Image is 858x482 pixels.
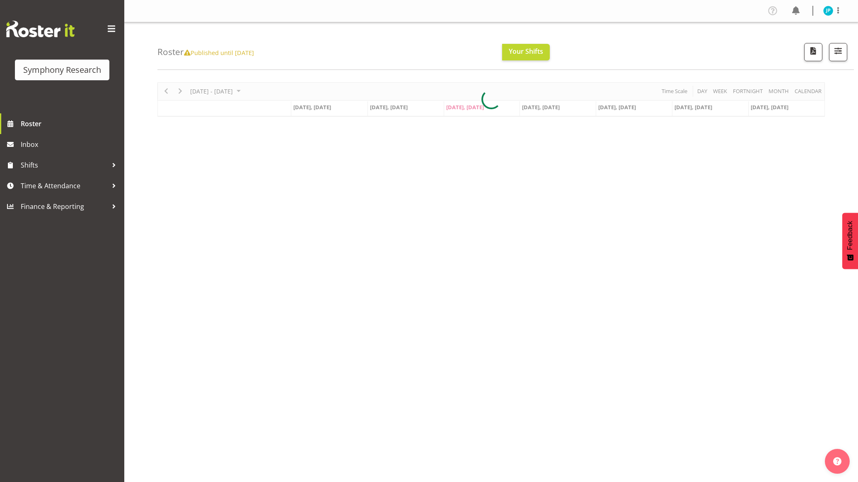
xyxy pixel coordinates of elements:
span: Published until [DATE] [184,48,254,57]
button: Feedback - Show survey [842,213,858,269]
button: Your Shifts [502,44,550,60]
button: Filter Shifts [829,43,847,61]
span: Feedback [846,221,854,250]
h4: Roster [157,47,254,57]
img: Rosterit website logo [6,21,75,37]
span: Inbox [21,138,120,151]
span: Shifts [21,159,108,171]
span: Roster [21,118,120,130]
span: Your Shifts [509,47,543,56]
img: help-xxl-2.png [833,457,841,465]
button: Download a PDF of the roster according to the set date range. [804,43,822,61]
img: jake-pringle11873.jpg [823,6,833,16]
div: Symphony Research [23,64,101,76]
span: Time & Attendance [21,180,108,192]
span: Finance & Reporting [21,200,108,213]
